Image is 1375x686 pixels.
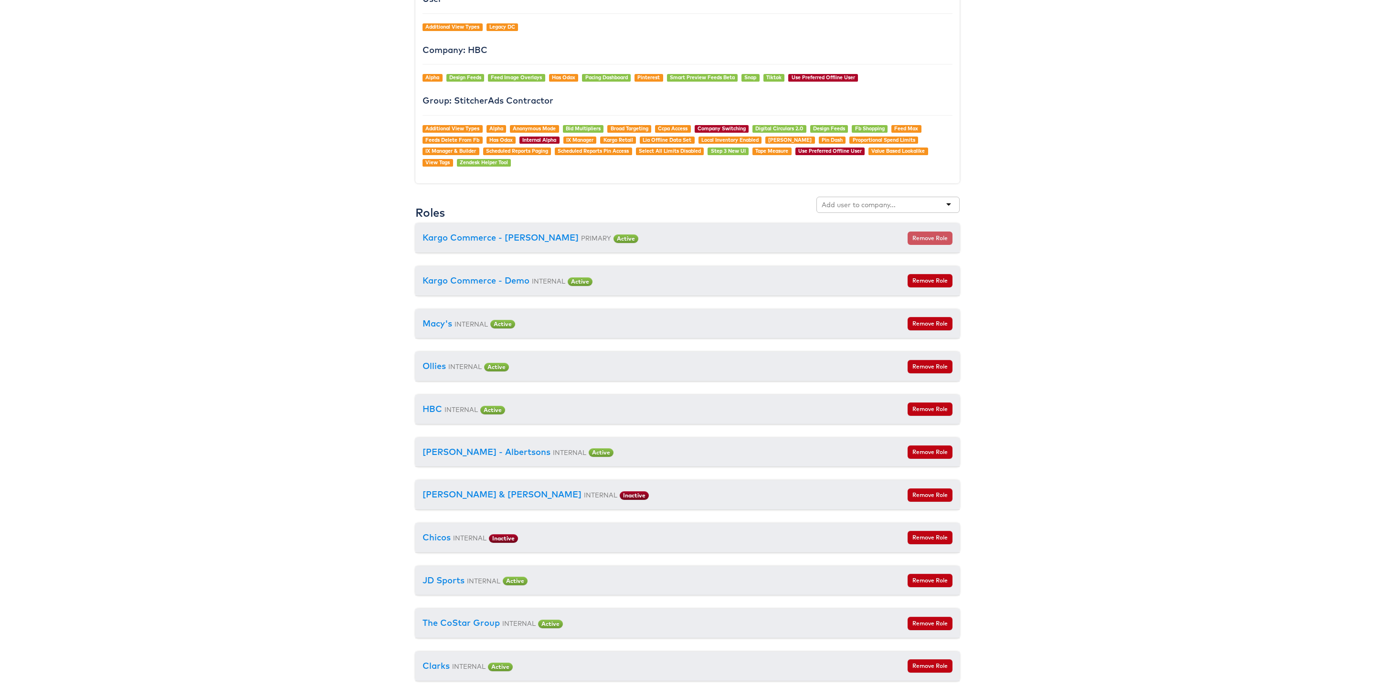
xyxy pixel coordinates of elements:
span: Active [503,577,528,585]
small: INTERNAL [584,491,617,499]
a: Snap [744,74,756,81]
a: Feed Image Overlays [491,74,542,81]
a: IX Manager [566,137,593,143]
small: INTERNAL [453,534,487,542]
a: Bid Multipliers [566,125,601,132]
small: INTERNAL [444,405,478,413]
a: Has Odax [552,74,575,81]
a: Has Odax [489,137,513,143]
a: Macy's [423,318,452,329]
button: Remove Role [908,574,952,587]
span: Inactive [620,491,649,500]
a: Pacing Dashboard [585,74,628,81]
a: Additional View Types [425,23,479,30]
a: Design Feeds [813,125,845,132]
a: Tape Measure [755,148,788,154]
a: [PERSON_NAME] & [PERSON_NAME] [423,489,582,500]
a: Clarks [423,660,450,671]
small: INTERNAL [455,320,488,328]
a: Design Feeds [449,74,481,81]
a: Local Inventory Enabled [701,137,759,143]
a: Ccpa Access [658,125,687,132]
span: Active [484,363,509,371]
span: Active [613,234,638,243]
span: Active [589,448,613,457]
button: Remove Role [908,531,952,544]
h4: Group: StitcherAds Contractor [423,96,952,106]
a: Lia Offline Data Set [643,137,691,143]
a: Broad Targeting [611,125,648,132]
a: Scheduled Reports Pin Access [558,148,629,154]
button: Remove Role [908,445,952,459]
a: HBC [423,403,442,414]
button: Remove Role [908,617,952,630]
span: Inactive [489,534,518,543]
button: Remove Role [908,659,952,673]
button: Remove Role [908,274,952,287]
a: Anonymous Mode [513,125,556,132]
a: Proportional Spend Limits [853,137,915,143]
a: IX Manager & Builder [425,148,476,154]
span: Active [538,620,563,628]
a: Use Preferred Offline User [798,148,862,154]
button: Remove Role [908,488,952,502]
h3: Roles [415,206,445,219]
a: Ollies [423,360,446,371]
button: Remove Role [908,317,952,330]
small: INTERNAL [532,277,565,285]
span: Active [490,320,515,328]
small: INTERNAL [452,662,486,670]
a: Internal Alpha [522,137,556,143]
a: [PERSON_NAME] [768,137,812,143]
span: Active [568,277,592,286]
a: Zendesk Helper Tool [460,159,508,166]
a: Kargo Commerce - Demo [423,275,529,286]
a: Value Based Lookalike [871,148,925,154]
a: Smart Preview Feeds Beta [670,74,735,81]
a: Feed Max [894,125,918,132]
a: Select All Limits Disabled [639,148,701,154]
a: Fb Shopping [855,125,885,132]
button: Remove Role [908,360,952,373]
a: Digital Circulars 2.0 [755,125,803,132]
small: INTERNAL [467,577,500,585]
small: INTERNAL [448,362,482,370]
a: The CoStar Group [423,617,500,628]
h4: Company: HBC [423,45,952,55]
a: Pin Dash [822,137,843,143]
a: Chicos [423,532,451,543]
span: Active [488,663,513,671]
span: Active [480,406,505,414]
a: Alpha [425,74,439,81]
a: Scheduled Reports Paging [486,148,548,154]
small: INTERNAL [553,448,586,456]
a: Tiktok [766,74,782,81]
button: Remove Role [908,232,952,245]
a: Additional View Types [425,125,479,132]
a: Pinterest [637,74,660,81]
small: PRIMARY [581,234,611,242]
a: Company Switching [698,125,746,132]
a: [PERSON_NAME] - Albertsons [423,446,550,457]
a: Kargo Retail [603,137,633,143]
a: Kargo Commerce - [PERSON_NAME] [423,232,579,243]
a: Step 3 New UI [711,148,746,154]
a: Feeds Delete From Fb [425,137,479,143]
a: Use Preferred Offline User [792,74,855,81]
button: Remove Role [908,402,952,416]
a: View Tags [425,159,450,166]
a: JD Sports [423,575,465,586]
a: Legacy DC [489,23,515,30]
input: Add user to company... [822,200,897,210]
small: INTERNAL [502,619,536,627]
a: Alpha [489,125,503,132]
